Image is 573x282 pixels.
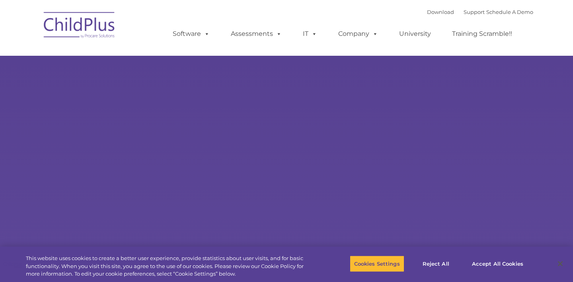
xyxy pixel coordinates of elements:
[295,26,325,42] a: IT
[411,255,461,272] button: Reject All
[464,9,485,15] a: Support
[427,9,533,15] font: |
[444,26,520,42] a: Training Scramble!!
[427,9,454,15] a: Download
[330,26,386,42] a: Company
[26,255,315,278] div: This website uses cookies to create a better user experience, provide statistics about user visit...
[552,255,569,272] button: Close
[165,26,218,42] a: Software
[223,26,290,42] a: Assessments
[468,255,528,272] button: Accept All Cookies
[391,26,439,42] a: University
[486,9,533,15] a: Schedule A Demo
[40,6,119,46] img: ChildPlus by Procare Solutions
[350,255,404,272] button: Cookies Settings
